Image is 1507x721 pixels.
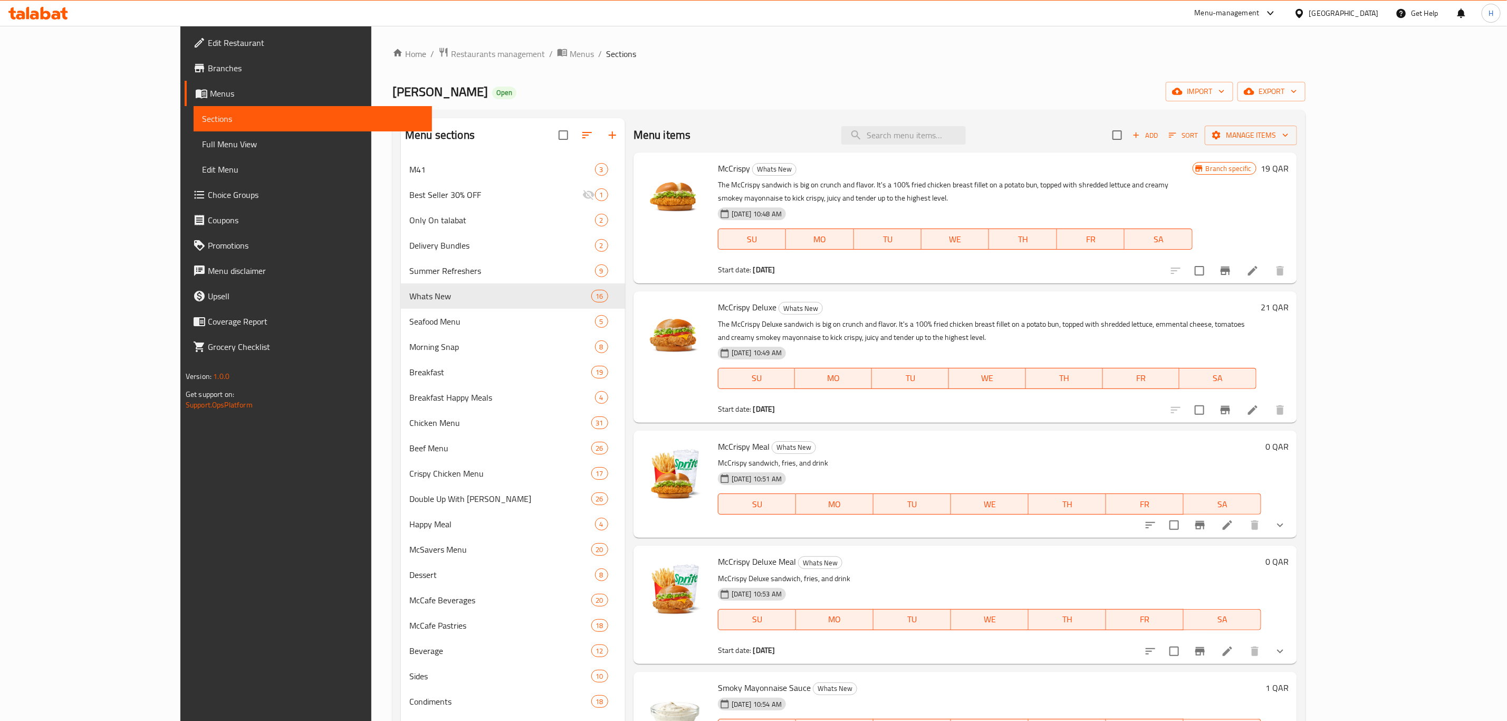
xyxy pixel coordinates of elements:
[591,416,608,429] div: items
[1213,129,1289,142] span: Manage items
[409,163,595,176] span: M41
[194,131,432,157] a: Full Menu View
[1188,612,1257,627] span: SA
[401,410,625,435] div: Chicken Menu31
[592,494,608,504] span: 26
[213,369,229,383] span: 1.0.0
[1489,7,1493,19] span: H
[872,368,949,389] button: TU
[409,188,582,201] div: Best Seller 30% OFF
[208,290,424,302] span: Upsell
[401,663,625,689] div: Sides10
[392,47,1306,61] nav: breadcrumb
[799,371,868,386] span: MO
[718,680,811,696] span: Smoky Mayonnaise Sauce
[185,309,432,334] a: Coverage Report
[595,568,608,581] div: items
[813,682,857,695] div: Whats New
[409,290,591,302] div: Whats New
[790,232,849,247] span: MO
[592,697,608,707] span: 18
[401,233,625,258] div: Delivery Bundles2
[1184,609,1261,630] button: SA
[596,165,608,175] span: 3
[401,309,625,334] div: Seafood Menu5
[1107,371,1176,386] span: FR
[409,366,591,378] div: Breakfast
[854,229,922,250] button: TU
[185,283,432,309] a: Upsell
[1103,368,1180,389] button: FR
[595,239,608,252] div: items
[1268,397,1293,423] button: delete
[1205,126,1297,145] button: Manage items
[1029,494,1106,515] button: TH
[1261,161,1289,176] h6: 19 QAR
[596,393,608,403] span: 4
[409,492,591,505] div: Double Up With McDonald's
[208,340,424,353] span: Grocery Checklist
[592,443,608,453] span: 26
[993,232,1052,247] span: TH
[591,543,608,556] div: items
[753,263,775,277] b: [DATE]
[718,439,770,454] span: McCrispy Meal
[1033,497,1102,512] span: TH
[582,188,595,201] svg: Inactive section
[409,619,591,632] span: McCafe Pastries
[595,391,608,404] div: items
[1106,124,1128,146] span: Select section
[723,371,791,386] span: SU
[753,163,796,175] span: Whats New
[409,442,591,454] div: Beef Menu
[409,214,595,226] div: Only On talabat
[1246,404,1259,416] a: Edit menu item
[401,486,625,511] div: Double Up With [PERSON_NAME]26
[1261,300,1289,315] h6: 21 QAR
[642,554,709,622] img: McCrispy Deluxe Meal
[1187,639,1213,664] button: Branch-specific-item
[1163,514,1185,536] span: Select to update
[405,127,475,143] h2: Menu sections
[1162,127,1205,144] span: Sort items
[718,263,752,277] span: Start date:
[401,385,625,410] div: Breakfast Happy Meals4
[409,518,595,530] div: Happy Meal
[1179,368,1256,389] button: SA
[451,48,545,60] span: Restaurants management
[409,492,591,505] span: Double Up With [PERSON_NAME]
[592,545,608,555] span: 20
[727,209,786,219] span: [DATE] 10:48 AM
[401,207,625,233] div: Only On talabat2
[409,340,595,353] div: Morning Snap
[1061,232,1120,247] span: FR
[813,682,857,695] span: Whats New
[185,258,432,283] a: Menu disclaimer
[798,556,842,569] div: Whats New
[186,369,212,383] span: Version:
[718,609,796,630] button: SU
[874,609,951,630] button: TU
[718,572,1261,585] p: McCrispy Deluxe sandwich, fries, and drink
[409,695,591,708] div: Condiments
[596,519,608,529] span: 4
[409,670,591,682] span: Sides
[208,315,424,328] span: Coverage Report
[595,315,608,328] div: items
[185,207,432,233] a: Coupons
[1110,497,1179,512] span: FR
[596,570,608,580] span: 8
[874,494,951,515] button: TU
[595,264,608,277] div: items
[596,342,608,352] span: 8
[596,266,608,276] span: 9
[1265,680,1289,695] h6: 1 QAR
[592,291,608,301] span: 16
[1242,513,1268,538] button: delete
[1169,129,1198,141] span: Sort
[1202,164,1256,174] span: Branch specific
[409,644,591,657] span: Beverage
[208,62,424,74] span: Branches
[409,315,595,328] div: Seafood Menu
